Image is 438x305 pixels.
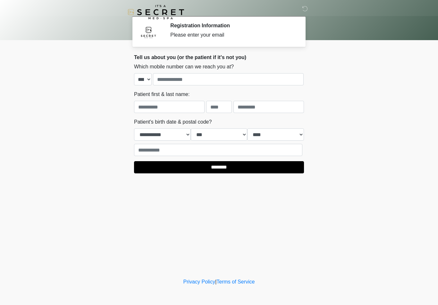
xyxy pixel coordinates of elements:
[183,279,215,284] a: Privacy Policy
[139,22,158,42] img: Agent Avatar
[134,54,304,60] h2: Tell us about you (or the patient if it's not you)
[134,118,212,126] label: Patient's birth date & postal code?
[128,5,184,19] img: It's A Secret Med Spa Logo
[134,63,234,71] label: Which mobile number can we reach you at?
[134,91,190,98] label: Patient first & last name:
[170,22,294,29] h2: Registration Information
[170,31,294,39] div: Please enter your email
[215,279,216,284] a: |
[216,279,255,284] a: Terms of Service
